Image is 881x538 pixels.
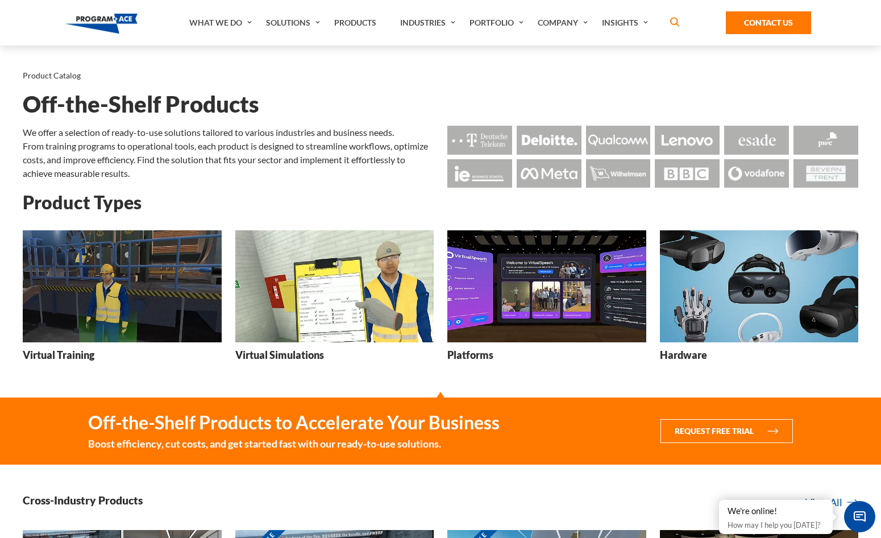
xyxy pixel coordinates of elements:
small: Boost efficiency, cut costs, and get started fast with our ready-to-use solutions. [88,436,500,451]
img: Logo - Deutsche Telekom [447,126,512,154]
p: From training programs to operational tools, each product is designed to streamline workflows, op... [23,139,434,180]
a: View All [805,495,858,510]
img: Logo - BBC [655,159,720,188]
span: Chat Widget [844,501,875,532]
h3: Virtual Simulations [235,348,324,362]
a: Virtual Training [23,230,222,370]
a: Contact Us [726,11,811,34]
img: Logo - Vodafone [724,159,789,188]
img: Logo - Lenovo [655,126,720,154]
div: We're online! [728,506,824,517]
img: Logo - Pwc [793,126,858,154]
strong: Off-the-Shelf Products to Accelerate Your Business [88,411,500,434]
p: How may I help you [DATE]? [728,518,824,532]
h2: Product Types [23,192,858,212]
a: Platforms [447,230,646,370]
img: Logo - Wilhemsen [586,159,651,188]
p: We offer a selection of ready-to-use solutions tailored to various industries and business needs. [23,126,434,139]
img: Logo - Seven Trent [793,159,858,188]
img: Platforms [447,230,646,342]
li: Product Catalog [23,68,81,83]
img: Logo - Ie Business School [447,159,512,188]
img: Virtual Training [23,230,222,342]
a: Virtual Simulations [235,230,434,370]
button: Request Free Trial [660,419,793,443]
a: Hardware [660,230,859,370]
img: Program-Ace [65,14,138,34]
img: Logo - Deloitte [517,126,581,154]
img: Hardware [660,230,859,342]
h3: Hardware [660,348,707,362]
h3: Platforms [447,348,493,362]
h3: Cross-Industry Products [23,493,143,507]
img: Logo - Qualcomm [586,126,651,154]
nav: breadcrumb [23,68,858,83]
img: Logo - Esade [724,126,789,154]
h3: Virtual Training [23,348,94,362]
img: Logo - Meta [517,159,581,188]
h1: Off-the-Shelf Products [23,94,858,114]
img: Virtual Simulations [235,230,434,342]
